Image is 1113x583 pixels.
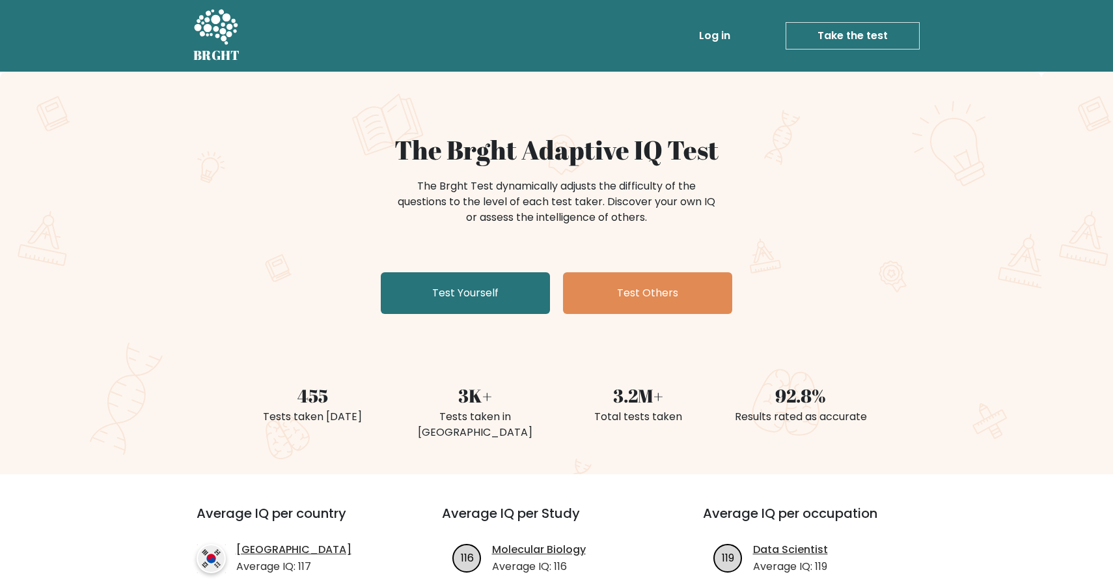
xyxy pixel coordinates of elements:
[492,559,586,575] p: Average IQ: 116
[197,544,226,573] img: country
[197,505,395,537] h3: Average IQ per country
[193,5,240,66] a: BRGHT
[722,550,734,565] text: 119
[727,382,874,409] div: 92.8%
[402,409,549,440] div: Tests taken in [GEOGRAPHIC_DATA]
[492,542,586,558] a: Molecular Biology
[193,48,240,63] h5: BRGHT
[442,505,672,537] h3: Average IQ per Study
[239,409,386,425] div: Tests taken [DATE]
[381,272,550,314] a: Test Yourself
[694,23,735,49] a: Log in
[564,382,711,409] div: 3.2M+
[394,178,719,225] div: The Brght Test dynamically adjusts the difficulty of the questions to the level of each test take...
[727,409,874,425] div: Results rated as accurate
[239,134,874,165] h1: The Brght Adaptive IQ Test
[564,409,711,425] div: Total tests taken
[402,382,549,409] div: 3K+
[786,22,920,50] a: Take the test
[563,272,732,314] a: Test Others
[703,505,933,537] h3: Average IQ per occupation
[236,542,351,558] a: [GEOGRAPHIC_DATA]
[753,542,828,558] a: Data Scientist
[236,559,351,575] p: Average IQ: 117
[753,559,828,575] p: Average IQ: 119
[239,382,386,409] div: 455
[460,550,473,565] text: 116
